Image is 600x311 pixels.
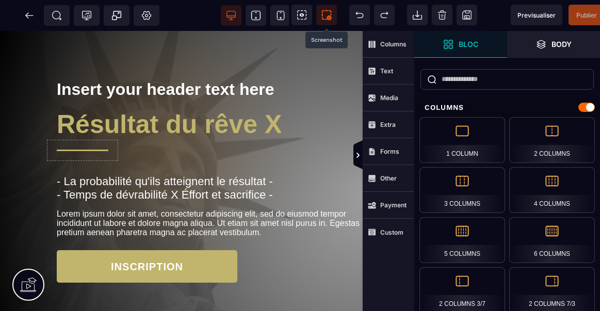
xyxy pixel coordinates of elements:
[419,217,505,263] div: 5 Columns
[29,17,51,25] div: v 4.0.25
[53,61,79,68] div: Domaine
[576,11,597,19] span: Publier
[380,121,396,128] strong: Extra
[380,40,407,48] strong: Columns
[117,60,125,68] img: tab_keywords_by_traffic_grey.svg
[316,5,337,25] span: Screenshot
[509,167,595,213] div: 4 Columns
[507,31,600,58] span: Open Layer Manager
[52,10,62,21] span: SEO
[17,27,25,35] img: website_grey.svg
[517,11,556,19] span: Previsualiser
[111,10,122,21] span: Popup
[17,17,25,25] img: logo_orange.svg
[459,40,478,48] strong: Bloc
[380,228,403,236] strong: Custom
[380,94,398,102] strong: Media
[57,44,371,73] h1: Insert your header text here
[509,117,595,163] div: 2 Columns
[414,31,507,58] span: Open Blocks
[552,40,572,48] strong: Body
[414,98,600,117] div: Columns
[42,60,50,68] img: tab_domain_overview_orange.svg
[141,10,152,21] span: Setting Body
[128,61,158,68] div: Mots-clés
[57,219,237,252] button: INSCRIPTION
[380,148,399,155] strong: Forms
[380,201,407,209] strong: Payment
[419,167,505,213] div: 3 Columns
[380,67,393,75] strong: Text
[82,10,92,21] span: Tracking
[380,174,397,182] strong: Other
[509,217,595,263] div: 6 Columns
[57,176,371,209] text: Lorem ipsum dolor sit amet, consectetur adipiscing elit, sed do eiusmod tempor incididunt ut labo...
[419,117,505,163] div: 1 Column
[511,5,562,25] span: Preview
[57,73,371,113] h1: Résultat du rêve X
[57,139,371,176] h2: - La probabilité qu'ils atteignent le résultat - - Temps de dévrabilité X Éffort et sacrifice -
[27,27,117,35] div: Domaine: [DOMAIN_NAME]
[291,5,312,25] span: View components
